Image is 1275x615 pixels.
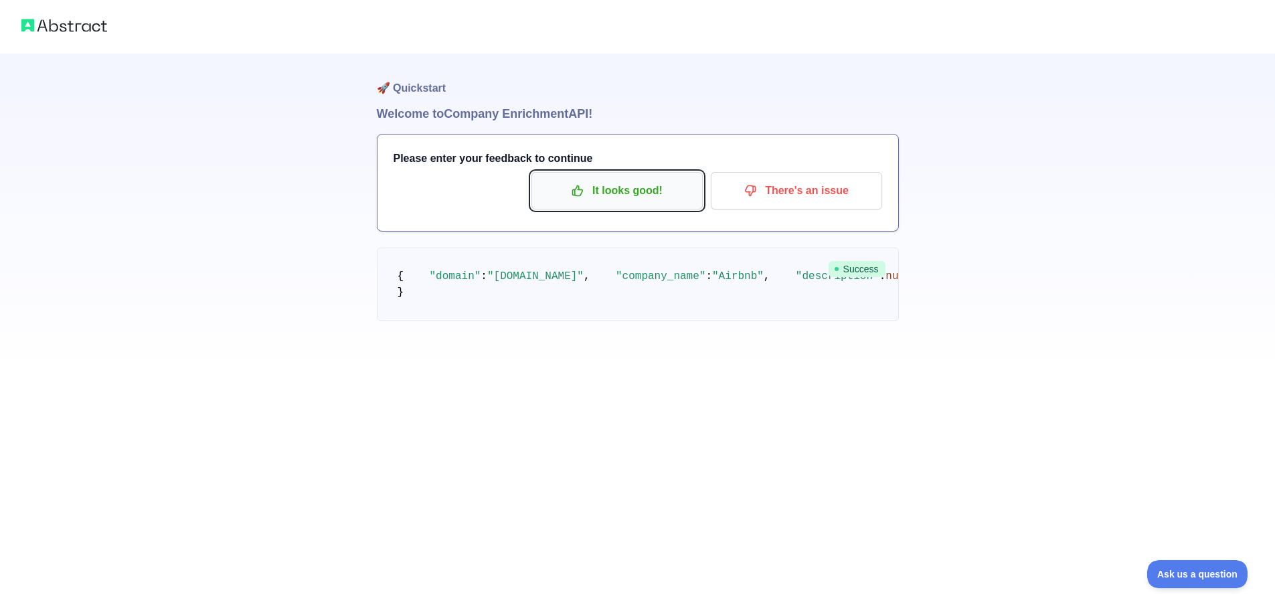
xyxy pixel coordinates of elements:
span: : [705,270,712,282]
p: There's an issue [721,179,872,202]
span: "domain" [430,270,481,282]
h3: Please enter your feedback to continue [394,151,882,167]
span: Success [829,261,885,277]
h1: Welcome to Company Enrichment API! [377,104,899,123]
img: Abstract logo [21,16,107,35]
p: It looks good! [541,179,693,202]
span: , [764,270,770,282]
span: "description" [796,270,879,282]
span: { [398,270,404,282]
span: "[DOMAIN_NAME]" [487,270,584,282]
h1: 🚀 Quickstart [377,54,899,104]
span: : [481,270,487,282]
button: There's an issue [711,172,882,209]
iframe: Toggle Customer Support [1147,560,1248,588]
span: , [584,270,590,282]
span: null [885,270,911,282]
span: "Airbnb" [712,270,764,282]
button: It looks good! [531,172,703,209]
span: "company_name" [616,270,705,282]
